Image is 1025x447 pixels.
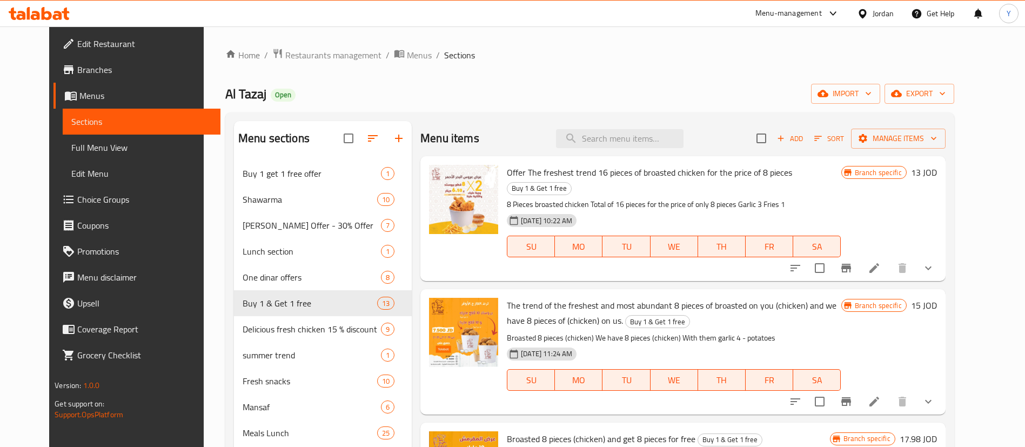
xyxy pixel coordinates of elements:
[702,372,741,388] span: TH
[271,89,296,102] div: Open
[833,389,859,415] button: Branch-specific-item
[243,375,377,388] span: Fresh snacks
[555,236,602,257] button: MO
[807,130,851,147] span: Sort items
[900,431,937,446] h6: 17.98 JOD
[55,378,81,392] span: Version:
[851,129,946,149] button: Manage items
[746,369,793,391] button: FR
[507,182,571,195] span: Buy 1 & Get 1 free
[234,186,412,212] div: Shawarma10
[512,239,551,255] span: SU
[915,255,941,281] button: show more
[808,257,831,279] span: Select to update
[811,84,880,104] button: import
[53,57,220,83] a: Branches
[225,48,954,62] nav: breadcrumb
[381,221,394,231] span: 7
[63,161,220,186] a: Edit Menu
[812,130,847,147] button: Sort
[833,255,859,281] button: Branch-specific-item
[234,290,412,316] div: Buy 1 & Get 1 free13
[507,164,792,181] span: Offer The freshest trend 16 pieces of broasted chicken for the price of 8 pieces
[698,433,762,446] span: Buy 1 & Get 1 free
[755,7,822,20] div: Menu-management
[243,219,381,232] div: Al Tazaj Offer - 30% Offer
[243,323,381,336] span: Delicious fresh chicken 15 % discount
[386,49,390,62] li: /
[77,219,212,232] span: Coupons
[378,195,394,205] span: 10
[381,167,394,180] div: items
[750,127,773,150] span: Select section
[626,316,689,328] span: Buy 1 & Get 1 free
[271,90,296,99] span: Open
[655,372,694,388] span: WE
[243,349,381,362] span: summer trend
[651,236,698,257] button: WE
[868,395,881,408] a: Edit menu item
[793,236,841,257] button: SA
[71,167,212,180] span: Edit Menu
[53,290,220,316] a: Upsell
[556,129,684,148] input: search
[63,135,220,161] a: Full Menu View
[243,245,381,258] span: Lunch section
[53,31,220,57] a: Edit Restaurant
[234,212,412,238] div: [PERSON_NAME] Offer - 30% Offer7
[77,323,212,336] span: Coverage Report
[507,331,841,345] p: Broasted 8 pieces (chicken) We have 8 pieces (chicken) With them garlic 4 - potatoes
[53,212,220,238] a: Coupons
[243,297,377,310] div: Buy 1 & Get 1 free
[55,408,123,422] a: Support.OpsPlatform
[893,87,946,101] span: export
[53,316,220,342] a: Coverage Report
[53,264,220,290] a: Menu disclaimer
[77,297,212,310] span: Upsell
[702,239,741,255] span: TH
[377,375,394,388] div: items
[793,369,841,391] button: SA
[243,167,381,180] span: Buy 1 get 1 free offer
[377,297,394,310] div: items
[243,271,381,284] div: One dinar offers
[285,49,381,62] span: Restaurants management
[444,49,475,62] span: Sections
[651,369,698,391] button: WE
[922,262,935,275] svg: Show Choices
[555,369,602,391] button: MO
[381,401,394,413] div: items
[77,193,212,206] span: Choice Groups
[377,426,394,439] div: items
[77,245,212,258] span: Promotions
[507,431,695,447] span: Broasted 8 pieces (chicken) and get 8 pieces for free
[243,193,377,206] span: Shawarma
[234,238,412,264] div: Lunch section1
[83,378,100,392] span: 1.0.0
[429,165,498,234] img: Offer The freshest trend 16 pieces of broasted chicken for the price of 8 pieces
[243,426,377,439] div: Meals Lunch
[773,130,807,147] button: Add
[264,49,268,62] li: /
[53,83,220,109] a: Menus
[607,239,646,255] span: TU
[420,130,479,146] h2: Menu items
[507,198,841,211] p: 8 Pieces broasted chicken Total of 16 pieces for the price of only 8 pieces Garlic 3 Fries 1
[53,238,220,264] a: Promotions
[782,389,808,415] button: sort-choices
[381,271,394,284] div: items
[750,372,789,388] span: FR
[429,298,498,367] img: The trend of the freshest and most abundant 8 pieces of broasted on you (chicken) and we have 8 p...
[381,323,394,336] div: items
[750,239,789,255] span: FR
[243,401,381,413] span: Mansaf
[234,264,412,290] div: One dinar offers8
[77,63,212,76] span: Branches
[1007,8,1011,19] span: Y
[911,298,937,313] h6: 15 JOD
[559,239,598,255] span: MO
